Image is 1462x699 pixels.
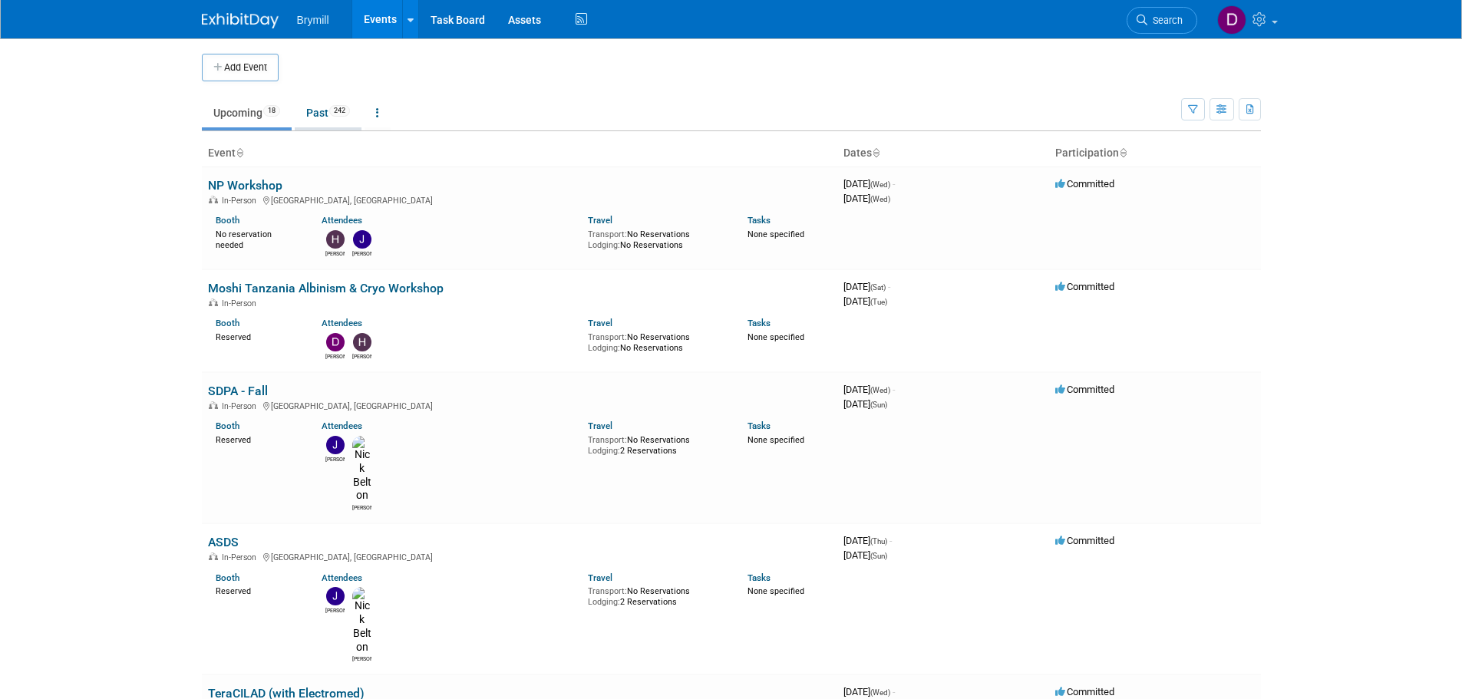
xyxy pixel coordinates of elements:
[843,398,887,410] span: [DATE]
[748,435,804,445] span: None specified
[202,54,279,81] button: Add Event
[588,572,612,583] a: Travel
[322,215,362,226] a: Attendees
[209,552,218,560] img: In-Person Event
[748,229,804,239] span: None specified
[872,147,880,159] a: Sort by Start Date
[588,226,724,250] div: No Reservations No Reservations
[216,318,239,328] a: Booth
[325,605,345,615] div: Jeffery McDowell
[1147,15,1183,26] span: Search
[1055,686,1114,697] span: Committed
[588,343,620,353] span: Lodging:
[888,281,890,292] span: -
[870,386,890,394] span: (Wed)
[1127,7,1197,34] a: Search
[870,537,887,546] span: (Thu)
[588,446,620,456] span: Lodging:
[1055,535,1114,546] span: Committed
[222,401,261,411] span: In-Person
[222,196,261,206] span: In-Person
[216,420,239,431] a: Booth
[263,105,280,117] span: 18
[1049,140,1261,167] th: Participation
[870,180,890,189] span: (Wed)
[588,435,627,445] span: Transport:
[843,535,892,546] span: [DATE]
[748,215,771,226] a: Tasks
[208,384,268,398] a: SDPA - Fall
[208,550,831,562] div: [GEOGRAPHIC_DATA], [GEOGRAPHIC_DATA]
[870,195,890,203] span: (Wed)
[893,178,895,190] span: -
[322,318,362,328] a: Attendees
[209,401,218,409] img: In-Person Event
[295,98,361,127] a: Past242
[322,420,362,431] a: Attendees
[202,13,279,28] img: ExhibitDay
[216,572,239,583] a: Booth
[588,240,620,250] span: Lodging:
[326,436,345,454] img: Jeffery McDowell
[352,436,371,503] img: Nick Belton
[352,351,371,361] div: Hobey Bryne
[1119,147,1127,159] a: Sort by Participation Type
[326,587,345,605] img: Jeffery McDowell
[588,215,612,226] a: Travel
[202,98,292,127] a: Upcoming18
[837,140,1049,167] th: Dates
[209,196,218,203] img: In-Person Event
[870,401,887,409] span: (Sun)
[748,572,771,583] a: Tasks
[1055,281,1114,292] span: Committed
[748,332,804,342] span: None specified
[588,318,612,328] a: Travel
[1055,178,1114,190] span: Committed
[208,193,831,206] div: [GEOGRAPHIC_DATA], [GEOGRAPHIC_DATA]
[202,140,837,167] th: Event
[222,552,261,562] span: In-Person
[870,688,890,697] span: (Wed)
[588,432,724,456] div: No Reservations 2 Reservations
[352,587,371,654] img: Nick Belton
[325,351,345,361] div: Delaney Bryne
[843,178,895,190] span: [DATE]
[325,249,345,258] div: Hobey Bryne
[322,572,362,583] a: Attendees
[329,105,350,117] span: 242
[843,193,890,204] span: [DATE]
[588,329,724,353] div: No Reservations No Reservations
[352,503,371,512] div: Nick Belton
[208,178,282,193] a: NP Workshop
[588,420,612,431] a: Travel
[588,229,627,239] span: Transport:
[208,281,444,295] a: Moshi Tanzania Albinism & Cryo Workshop
[1217,5,1246,35] img: Delaney Bryne
[236,147,243,159] a: Sort by Event Name
[843,686,895,697] span: [DATE]
[208,399,831,411] div: [GEOGRAPHIC_DATA], [GEOGRAPHIC_DATA]
[889,535,892,546] span: -
[352,249,371,258] div: Jeffery McDowell
[216,226,299,250] div: No reservation needed
[352,654,371,663] div: Nick Belton
[216,215,239,226] a: Booth
[748,318,771,328] a: Tasks
[870,298,887,306] span: (Tue)
[843,281,890,292] span: [DATE]
[843,295,887,307] span: [DATE]
[843,384,895,395] span: [DATE]
[216,432,299,446] div: Reserved
[870,552,887,560] span: (Sun)
[326,333,345,351] img: Delaney Bryne
[326,230,345,249] img: Hobey Bryne
[216,583,299,597] div: Reserved
[748,586,804,596] span: None specified
[222,298,261,308] span: In-Person
[588,583,724,607] div: No Reservations 2 Reservations
[870,283,886,292] span: (Sat)
[297,14,329,26] span: Brymill
[843,549,887,561] span: [DATE]
[893,384,895,395] span: -
[748,420,771,431] a: Tasks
